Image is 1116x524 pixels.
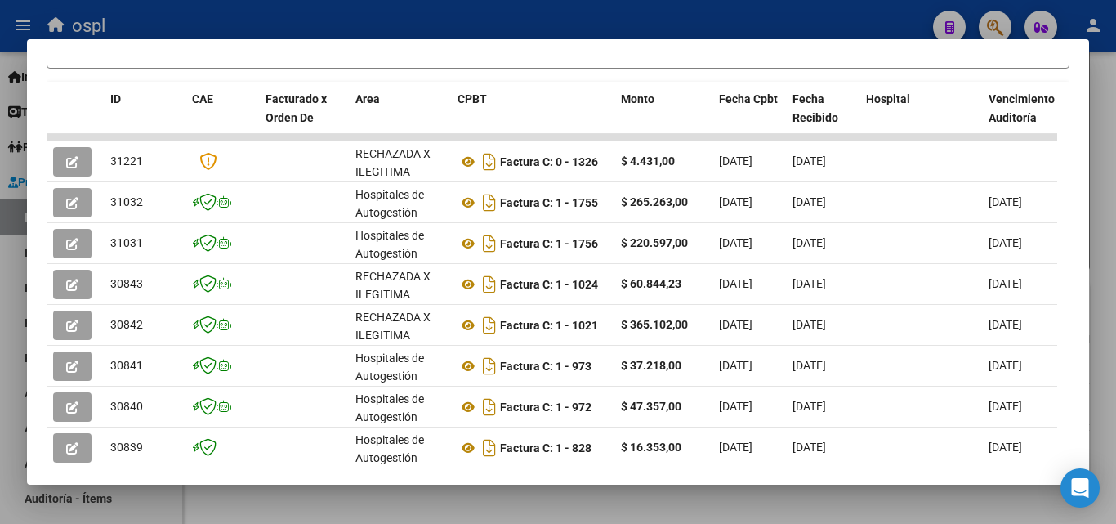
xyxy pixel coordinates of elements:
[792,318,826,331] span: [DATE]
[989,277,1022,290] span: [DATE]
[500,237,598,250] strong: Factura C: 1 - 1756
[614,82,712,154] datatable-header-cell: Monto
[719,195,752,208] span: [DATE]
[110,195,143,208] span: 31032
[458,92,487,105] span: CPBT
[719,359,752,372] span: [DATE]
[792,441,826,454] span: [DATE]
[266,92,327,124] span: Facturado x Orden De
[989,359,1022,372] span: [DATE]
[355,147,431,179] span: RECHAZADA X ILEGITIMA
[355,188,424,220] span: Hospitales de Autogestión
[719,318,752,331] span: [DATE]
[621,92,654,105] span: Monto
[185,82,259,154] datatable-header-cell: CAE
[110,359,143,372] span: 30841
[621,195,688,208] strong: $ 265.263,00
[792,400,826,413] span: [DATE]
[719,92,778,105] span: Fecha Cpbt
[786,82,859,154] datatable-header-cell: Fecha Recibido
[355,352,424,383] span: Hospitales de Autogestión
[719,236,752,249] span: [DATE]
[621,277,681,290] strong: $ 60.844,23
[479,231,500,257] i: Descargar documento
[500,319,598,332] strong: Factura C: 1 - 1021
[621,155,675,168] strong: $ 4.431,00
[621,400,681,413] strong: $ 47.357,00
[792,92,838,124] span: Fecha Recibido
[859,82,982,154] datatable-header-cell: Hospital
[355,270,431,302] span: RECHAZADA X ILEGITIMA
[110,92,121,105] span: ID
[500,401,591,414] strong: Factura C: 1 - 972
[719,277,752,290] span: [DATE]
[349,82,451,154] datatable-header-cell: Area
[104,82,185,154] datatable-header-cell: ID
[479,190,500,216] i: Descargar documento
[1060,468,1100,508] div: Open Intercom Messenger
[792,155,826,168] span: [DATE]
[110,318,143,331] span: 30842
[479,353,500,379] i: Descargar documento
[792,236,826,249] span: [DATE]
[110,155,143,168] span: 31221
[451,82,614,154] datatable-header-cell: CPBT
[110,236,143,249] span: 31031
[989,195,1022,208] span: [DATE]
[479,271,500,298] i: Descargar documento
[500,278,598,291] strong: Factura C: 1 - 1024
[479,149,500,175] i: Descargar documento
[621,441,681,454] strong: $ 16.353,00
[500,155,598,168] strong: Factura C: 0 - 1326
[792,277,826,290] span: [DATE]
[355,433,424,465] span: Hospitales de Autogestión
[110,277,143,290] span: 30843
[712,82,786,154] datatable-header-cell: Fecha Cpbt
[500,441,591,455] strong: Factura C: 1 - 828
[355,229,424,261] span: Hospitales de Autogestión
[719,155,752,168] span: [DATE]
[355,392,424,424] span: Hospitales de Autogestión
[259,82,349,154] datatable-header-cell: Facturado x Orden De
[989,400,1022,413] span: [DATE]
[866,92,910,105] span: Hospital
[792,195,826,208] span: [DATE]
[792,359,826,372] span: [DATE]
[719,400,752,413] span: [DATE]
[989,236,1022,249] span: [DATE]
[355,311,431,343] span: RECHAZADA X ILEGITIMA
[110,400,143,413] span: 30840
[989,441,1022,454] span: [DATE]
[479,435,500,461] i: Descargar documento
[621,236,688,249] strong: $ 220.597,00
[719,441,752,454] span: [DATE]
[621,318,688,331] strong: $ 365.102,00
[479,312,500,338] i: Descargar documento
[192,92,213,105] span: CAE
[989,318,1022,331] span: [DATE]
[479,394,500,420] i: Descargar documento
[110,441,143,454] span: 30839
[989,92,1055,124] span: Vencimiento Auditoría
[982,82,1056,154] datatable-header-cell: Vencimiento Auditoría
[621,359,681,372] strong: $ 37.218,00
[500,196,598,209] strong: Factura C: 1 - 1755
[355,92,380,105] span: Area
[500,360,591,373] strong: Factura C: 1 - 973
